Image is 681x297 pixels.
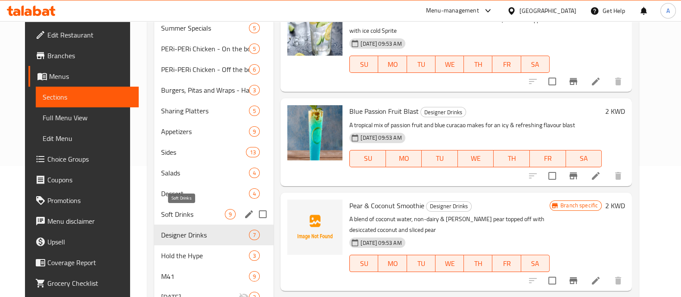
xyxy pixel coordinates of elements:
[591,76,601,87] a: Edit menu item
[349,120,602,131] p: A tropical mix of passion fruit and blue curacao makes for an icy & refreshing flavour blast
[249,86,259,94] span: 3
[349,15,550,36] p: A sweet flavor and traditional classic drink made with lemon, mint and topped with ice cold Sprite
[28,190,139,211] a: Promotions
[349,56,378,73] button: SU
[569,152,599,165] span: SA
[357,134,405,142] span: [DATE] 09:53 AM
[543,72,561,91] span: Select to update
[28,231,139,252] a: Upsell
[496,58,517,71] span: FR
[467,58,489,71] span: TH
[47,175,132,185] span: Coupons
[496,257,517,270] span: FR
[249,190,259,198] span: 4
[249,128,259,136] span: 9
[407,56,435,73] button: TU
[382,58,403,71] span: MO
[426,201,471,211] span: Designer Drinks
[154,18,274,38] div: Summer Specials5
[461,152,491,165] span: WE
[47,195,132,206] span: Promotions
[154,245,274,266] div: Hold the Hype3
[249,44,260,54] div: items
[563,270,584,291] button: Branch-specific-item
[47,50,132,61] span: Branches
[530,150,566,167] button: FR
[161,23,249,33] span: Summer Specials
[28,169,139,190] a: Coupons
[492,255,521,272] button: FR
[543,167,561,185] span: Select to update
[525,58,546,71] span: SA
[357,239,405,247] span: [DATE] 09:53 AM
[591,275,601,286] a: Edit menu item
[492,56,521,73] button: FR
[47,216,132,226] span: Menu disclaimer
[161,188,249,199] span: Dessert
[249,272,259,281] span: 9
[249,231,259,239] span: 7
[458,150,494,167] button: WE
[249,250,260,261] div: items
[249,45,259,53] span: 5
[533,152,563,165] span: FR
[605,200,625,212] h6: 2 KWD
[154,100,274,121] div: Sharing Platters5
[563,71,584,92] button: Branch-specific-item
[439,257,460,270] span: WE
[435,56,464,73] button: WE
[28,211,139,231] a: Menu disclaimer
[47,30,132,40] span: Edit Restaurant
[249,106,260,116] div: items
[525,257,546,270] span: SA
[249,24,259,32] span: 5
[43,113,132,123] span: Full Menu View
[161,106,249,116] span: Sharing Platters
[353,58,375,71] span: SU
[154,225,274,245] div: Designer Drinks7
[378,255,407,272] button: MO
[435,255,464,272] button: WE
[591,171,601,181] a: Edit menu item
[249,23,260,33] div: items
[249,168,260,178] div: items
[161,126,249,137] span: Appetizers
[154,142,274,163] div: Sides13
[249,85,260,95] div: items
[249,64,260,75] div: items
[425,152,454,165] span: TU
[47,257,132,268] span: Coverage Report
[421,107,466,117] span: Designer Drinks
[494,150,530,167] button: TH
[225,210,235,219] span: 9
[410,257,432,270] span: TU
[161,85,249,95] span: Burgers, Pitas and Wraps - Have it our way
[36,107,139,128] a: Full Menu View
[161,168,249,178] span: Salads
[246,148,259,156] span: 13
[349,214,550,235] p: A blend of coconut water, non-dairy & [PERSON_NAME] pear topped off with desiccated coconut and s...
[249,188,260,199] div: items
[249,271,260,281] div: items
[439,58,460,71] span: WE
[28,252,139,273] a: Coverage Report
[161,230,249,240] span: Designer Drinks
[28,149,139,169] a: Choice Groups
[161,147,246,157] span: Sides
[161,209,225,219] span: Soft Drinks
[154,204,274,225] div: Soft Drinks9edit
[608,270,628,291] button: delete
[349,199,424,212] span: Pear & Coconut Smoothie
[154,59,274,80] div: PERi-PERi Chicken - Off the bone6
[349,105,419,118] span: Blue Passion Fruit Blast
[47,278,132,288] span: Grocery Checklist
[161,271,249,281] span: M41
[249,126,260,137] div: items
[464,56,492,73] button: TH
